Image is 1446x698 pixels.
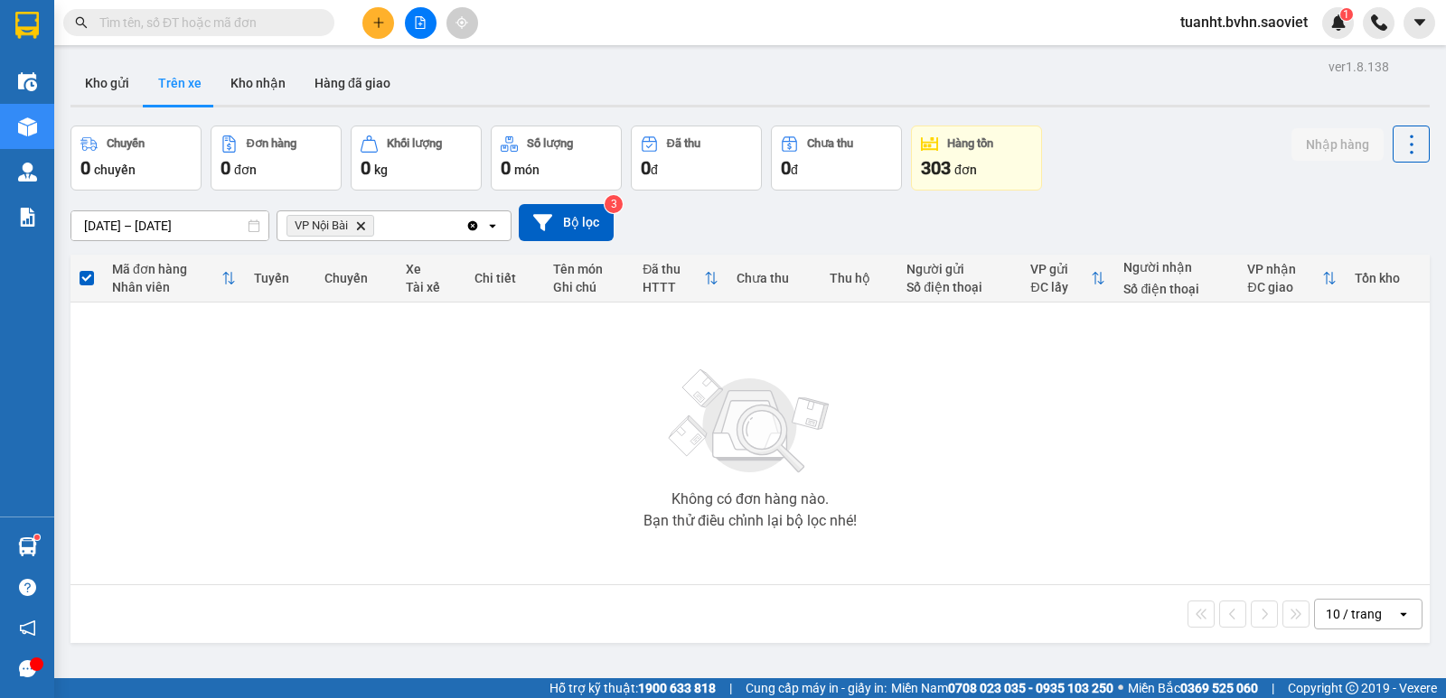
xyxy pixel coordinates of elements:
div: Nhân viên [112,280,221,294]
div: Thu hộ [830,271,889,285]
div: Tài xế [406,280,457,294]
div: Chi tiết [474,271,535,285]
button: Nhập hàng [1291,128,1384,161]
sup: 3 [605,195,623,213]
div: ver 1.8.138 [1329,57,1389,77]
button: aim [446,7,478,39]
img: svg+xml;base64,PHN2ZyBjbGFzcz0ibGlzdC1wbHVnX19zdmciIHhtbG5zPSJodHRwOi8vd3d3LnczLm9yZy8yMDAwL3N2Zy... [660,358,840,485]
button: Hàng tồn303đơn [911,126,1042,191]
div: HTTT [643,280,703,294]
img: logo-vxr [15,12,39,39]
span: 0 [501,157,511,179]
img: icon-new-feature [1330,14,1347,31]
button: Đơn hàng0đơn [211,126,342,191]
button: Trên xe [144,61,216,105]
div: Chuyến [324,271,388,285]
span: 1 [1343,8,1349,21]
span: Hỗ trợ kỹ thuật: [549,678,716,698]
div: Không có đơn hàng nào. [671,492,829,507]
div: Người gửi [906,262,1012,276]
span: file-add [414,16,427,29]
button: Kho nhận [216,61,300,105]
div: 10 / trang [1326,605,1382,623]
th: Toggle SortBy [1021,255,1114,302]
span: VP Nội Bài, close by backspace [286,215,374,237]
div: Mã đơn hàng [112,262,221,276]
span: aim [455,16,468,29]
img: solution-icon [18,208,37,227]
div: Số lượng [527,137,573,150]
sup: 1 [1340,8,1353,21]
button: Chuyến0chuyến [70,126,202,191]
div: Xe [406,262,457,276]
button: Kho gửi [70,61,144,105]
div: Khối lượng [387,137,442,150]
span: VP Nội Bài [295,219,348,233]
th: Toggle SortBy [1238,255,1346,302]
span: plus [372,16,385,29]
span: notification [19,619,36,637]
button: Bộ lọc [519,204,614,241]
button: Khối lượng0kg [351,126,482,191]
div: VP nhận [1247,262,1322,276]
div: Tồn kho [1355,271,1421,285]
span: 303 [921,157,951,179]
div: Số điện thoại [906,280,1012,294]
div: Đã thu [643,262,703,276]
span: Cung cấp máy in - giấy in: [746,678,887,698]
div: Người nhận [1123,260,1229,275]
span: đ [791,163,798,177]
div: Ghi chú [553,280,624,294]
svg: open [1396,607,1411,621]
img: phone-icon [1371,14,1387,31]
div: Số điện thoại [1123,282,1229,296]
div: Chưa thu [737,271,812,285]
button: file-add [405,7,437,39]
img: warehouse-icon [18,72,37,91]
span: caret-down [1412,14,1428,31]
span: 0 [221,157,230,179]
span: search [75,16,88,29]
span: kg [374,163,388,177]
button: caret-down [1404,7,1435,39]
div: ĐC lấy [1030,280,1091,294]
span: tuanht.bvhn.saoviet [1166,11,1322,33]
span: đơn [234,163,257,177]
span: 0 [641,157,651,179]
strong: 1900 633 818 [638,681,716,695]
th: Toggle SortBy [634,255,727,302]
button: Chưa thu0đ [771,126,902,191]
span: đ [651,163,658,177]
span: Miền Nam [891,678,1113,698]
img: warehouse-icon [18,163,37,181]
div: Tuyến [254,271,306,285]
th: Toggle SortBy [103,255,245,302]
span: question-circle [19,579,36,596]
svg: Delete [355,220,366,231]
strong: 0708 023 035 - 0935 103 250 [948,681,1113,695]
input: Tìm tên, số ĐT hoặc mã đơn [99,13,313,33]
div: Chưa thu [807,137,853,150]
button: Số lượng0món [491,126,622,191]
span: | [729,678,732,698]
span: món [514,163,540,177]
div: VP gửi [1030,262,1091,276]
span: 0 [80,157,90,179]
div: Bạn thử điều chỉnh lại bộ lọc nhé! [643,514,857,528]
sup: 1 [34,535,40,540]
button: Đã thu0đ [631,126,762,191]
img: warehouse-icon [18,537,37,556]
button: plus [362,7,394,39]
div: Chuyến [107,137,145,150]
div: Đơn hàng [247,137,296,150]
span: 0 [781,157,791,179]
input: Select a date range. [71,211,268,240]
span: copyright [1346,682,1358,694]
span: đơn [954,163,977,177]
div: Hàng tồn [947,137,993,150]
span: ⚪️ [1118,684,1123,692]
strong: 0369 525 060 [1180,681,1258,695]
span: Miền Bắc [1128,678,1258,698]
svg: Clear all [465,219,480,233]
span: chuyến [94,163,136,177]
